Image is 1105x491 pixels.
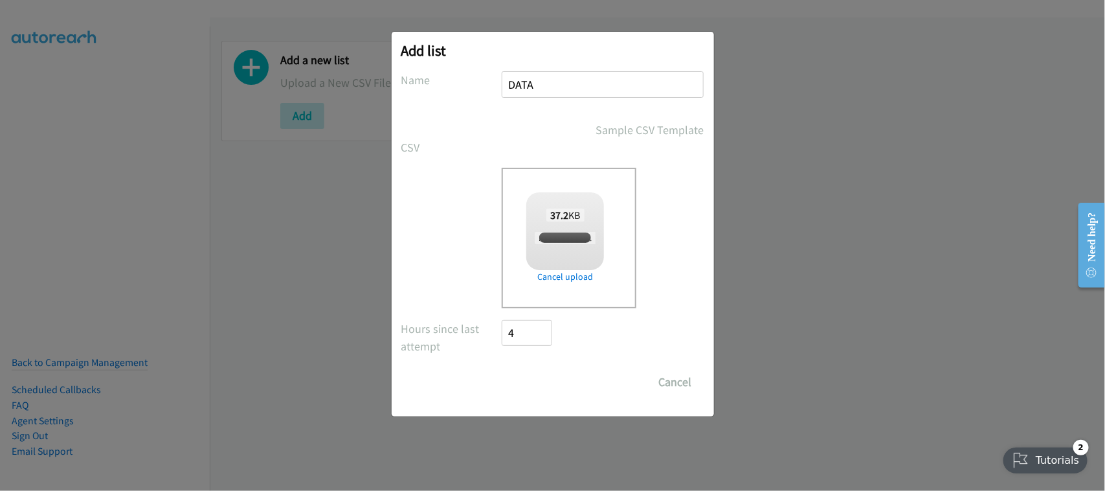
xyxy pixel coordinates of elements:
[546,209,585,222] span: KB
[535,232,628,244] span: report1758071258763.csv
[550,209,568,222] strong: 37.2
[401,139,502,156] label: CSV
[526,270,604,284] a: Cancel upload
[401,71,502,89] label: Name
[401,41,704,60] h2: Add list
[401,320,502,355] label: Hours since last attempt
[996,435,1095,481] iframe: Checklist
[647,369,704,395] button: Cancel
[1067,194,1105,297] iframe: Resource Center
[596,121,704,139] a: Sample CSV Template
